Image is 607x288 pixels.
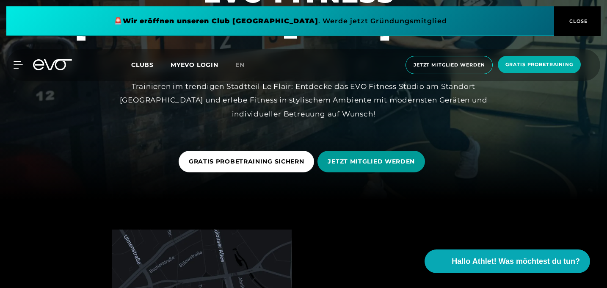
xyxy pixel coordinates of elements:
[235,61,245,69] span: en
[235,60,255,70] a: en
[452,256,580,267] span: Hallo Athlet! Was möchtest du tun?
[425,249,590,273] button: Hallo Athlet! Was möchtest du tun?
[179,144,318,179] a: GRATIS PROBETRAINING SICHERN
[567,17,588,25] span: CLOSE
[171,61,218,69] a: MYEVO LOGIN
[403,56,495,74] a: Jetzt Mitglied werden
[131,61,171,69] a: Clubs
[328,157,415,166] span: JETZT MITGLIED WERDEN
[113,80,494,121] div: Trainieren im trendigen Stadtteil Le Flair: Entdecke das EVO Fitness Studio am Standort [GEOGRAPH...
[414,61,485,69] span: Jetzt Mitglied werden
[505,61,573,68] span: Gratis Probetraining
[189,157,304,166] span: GRATIS PROBETRAINING SICHERN
[131,61,154,69] span: Clubs
[317,144,428,179] a: JETZT MITGLIED WERDEN
[554,6,601,36] button: CLOSE
[495,56,583,74] a: Gratis Probetraining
